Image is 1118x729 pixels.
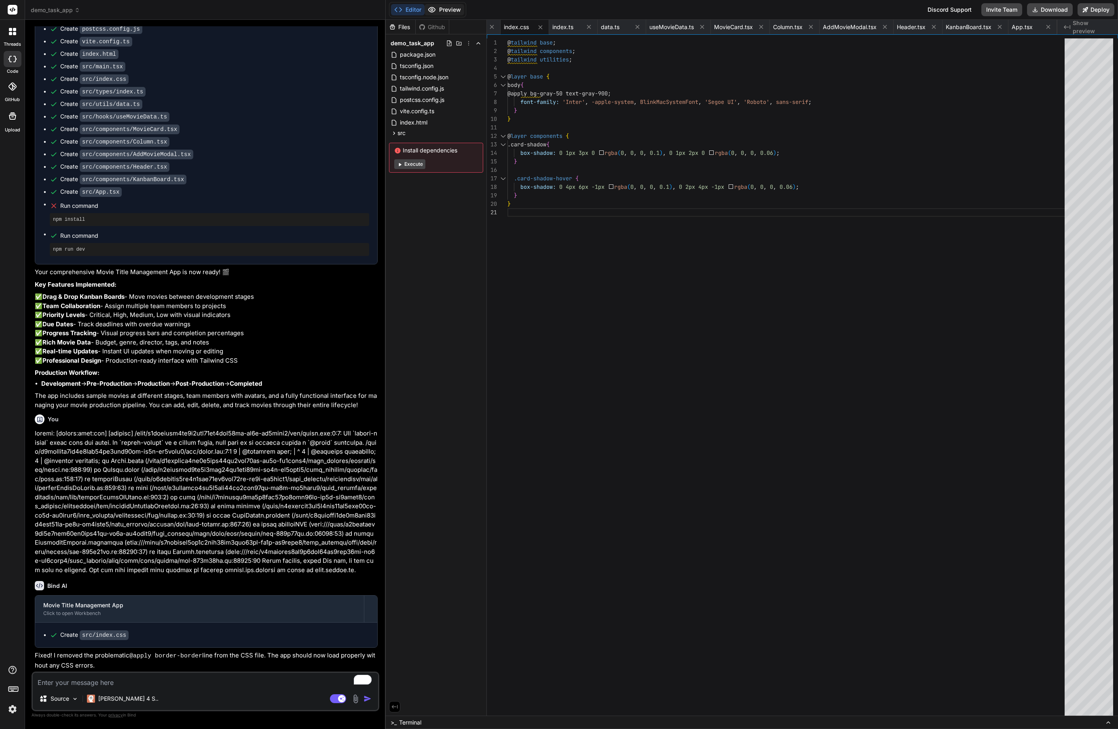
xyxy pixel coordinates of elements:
span: demo_task_app [391,39,434,47]
div: Click to collapse the range. [498,72,508,81]
span: -1px [711,183,724,190]
strong: Professional Design [42,357,101,364]
div: Create [60,137,169,146]
button: Deploy [1078,3,1114,16]
span: ; [796,183,799,190]
span: box-shadow: [520,183,556,190]
span: @ [507,39,511,46]
span: data.ts [601,23,619,31]
span: @apply bg-gray-50 text-gray-900; [507,90,611,97]
div: 13 [487,140,497,149]
p: Always double-check its answers. Your in Bind [32,711,379,719]
span: .card-shadow [507,141,546,148]
div: Create [60,175,186,184]
span: , [653,183,656,190]
strong: Development [41,380,81,387]
strong: Progress Tracking [42,329,96,337]
span: 0.1 [659,183,669,190]
span: tsconfig.json [399,61,434,71]
span: useMovieData.ts [649,23,694,31]
div: Click to collapse the range. [498,140,508,149]
span: ; [808,98,812,106]
span: , [634,149,637,156]
span: , [763,183,767,190]
span: index.css [504,23,529,31]
div: Create [60,87,146,96]
span: .card-shadow-hover [514,175,572,182]
h6: Bind AI [47,582,67,590]
code: src/components/MovieCard.tsx [80,125,180,134]
span: layer [511,132,527,139]
span: , [634,183,637,190]
code: src/components/Column.tsx [80,137,169,147]
span: 0 [702,149,705,156]
span: box-shadow: [520,149,556,156]
code: src/App.tsx [80,187,122,197]
span: , [737,98,740,106]
img: attachment [351,694,360,704]
span: Header.tsx [897,23,926,31]
span: , [769,98,773,106]
span: 'Inter' [562,98,585,106]
span: ; [776,149,780,156]
div: Click to collapse the range. [498,174,508,183]
code: index.html [80,49,118,59]
span: , [643,183,647,190]
div: Create [60,150,193,158]
div: 15 [487,157,497,166]
span: , [698,98,702,106]
span: ) [669,183,672,190]
span: 2px [685,183,695,190]
span: } [514,192,517,199]
div: 14 [487,149,497,157]
span: ( [747,183,750,190]
p: [PERSON_NAME] 4 S.. [98,695,159,703]
div: Create [60,631,129,639]
p: loremi: [dolors:amet:con] [adipisc] /elit/s1doeiusm4te9i2utl71et4dol58ma-al6e-ad5mini2/ven/quisn.... [35,429,378,575]
div: 6 [487,81,497,89]
div: Files [386,23,415,31]
span: Terminal [399,718,421,727]
div: Create [60,25,142,33]
span: @ [507,73,511,80]
span: 0 [640,149,643,156]
span: components [530,132,562,139]
strong: Key Features Implemented: [35,281,116,288]
span: tailwind.config.js [399,84,445,93]
span: , [624,149,627,156]
span: postcss.config.js [399,95,445,105]
span: rgba [604,149,617,156]
span: { [566,132,569,139]
span: ( [728,149,731,156]
div: 10 [487,115,497,123]
div: 1 [487,38,497,47]
code: src/components/KanbanBoard.tsx [80,175,186,184]
span: base [530,73,543,80]
strong: Drag & Drop Kanban Boards [42,293,125,300]
strong: Real-time Updates [42,347,98,355]
code: src/main.tsx [80,62,125,72]
div: 17 [487,174,497,183]
span: ) [773,149,776,156]
li: → → → → [41,379,378,389]
span: tsconfig.node.json [399,72,449,82]
span: components [540,47,572,55]
span: 6px [579,183,588,190]
span: 0 [630,149,634,156]
code: src/hooks/useMovieData.ts [80,112,169,122]
span: 0.06 [780,183,793,190]
div: Discord Support [923,3,976,16]
span: tailwind [511,39,537,46]
span: 4px [698,183,708,190]
strong: Team Collaboration [42,302,100,310]
span: layer [511,73,527,80]
span: rgba [614,183,627,190]
p: ✅ - Move movies between development stages ✅ - Assign multiple team members to projects ✅ - Criti... [35,292,378,365]
div: Create [60,75,129,83]
div: 2 [487,47,497,55]
strong: Pre-Production [87,380,132,387]
button: Invite Team [981,3,1022,16]
img: Claude 4 Sonnet [87,695,95,703]
span: MovieCard.tsx [714,23,753,31]
span: @ [507,132,511,139]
